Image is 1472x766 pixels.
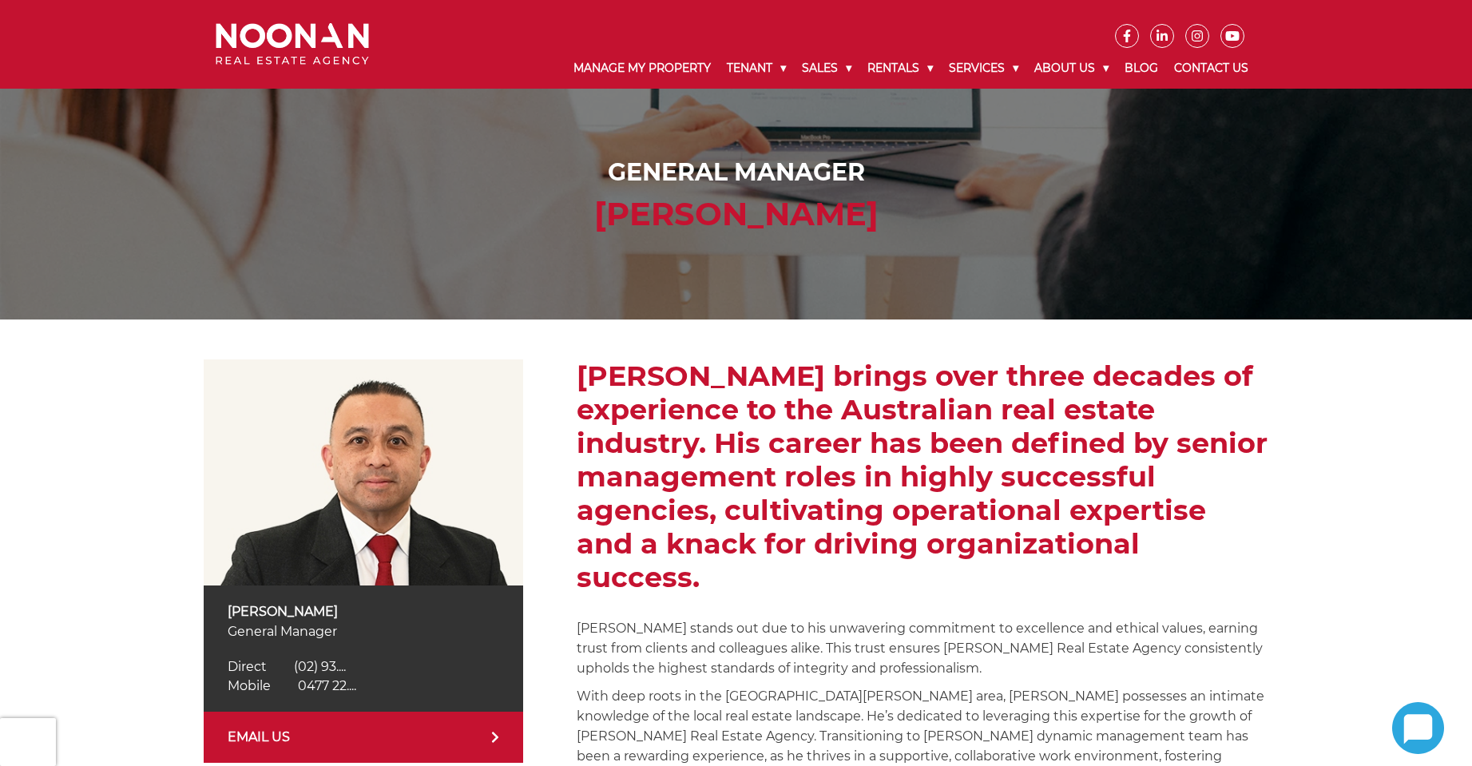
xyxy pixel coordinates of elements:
a: Contact Us [1166,48,1256,89]
img: Martin Reyes [204,359,523,585]
h2: [PERSON_NAME] brings over three decades of experience to the Australian real estate industry. His... [577,359,1268,594]
a: About Us [1026,48,1117,89]
span: 0477 22.... [298,678,356,693]
span: Mobile [228,678,271,693]
a: Sales [794,48,859,89]
a: Rentals [859,48,941,89]
p: General Manager [228,621,499,641]
p: [PERSON_NAME] stands out due to his unwavering commitment to excellence and ethical values, earni... [577,618,1268,678]
a: Tenant [719,48,794,89]
h1: General Manager [220,158,1252,187]
span: Direct [228,659,267,674]
p: [PERSON_NAME] [228,601,499,621]
img: Noonan Real Estate Agency [216,23,369,65]
a: Blog [1117,48,1166,89]
a: EMAIL US [204,712,523,763]
h2: [PERSON_NAME] [220,195,1252,233]
a: Manage My Property [565,48,719,89]
a: Services [941,48,1026,89]
span: (02) 93.... [294,659,346,674]
a: Click to reveal phone number [228,659,346,674]
a: Click to reveal phone number [228,678,356,693]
